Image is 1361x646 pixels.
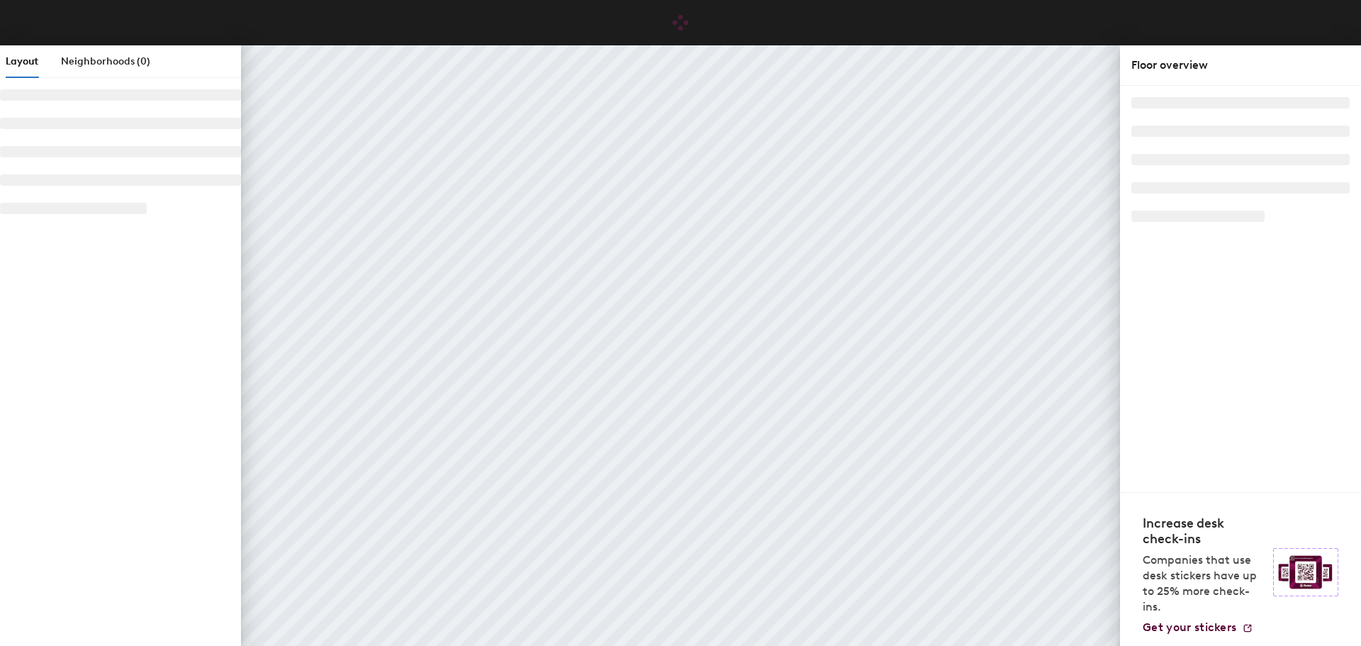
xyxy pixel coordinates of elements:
div: Floor overview [1131,57,1350,74]
img: Sticker logo [1273,548,1338,596]
span: Neighborhoods (0) [61,55,150,67]
span: Layout [6,55,38,67]
span: Get your stickers [1143,620,1236,634]
h4: Increase desk check-ins [1143,516,1265,547]
a: Get your stickers [1143,620,1253,635]
p: Companies that use desk stickers have up to 25% more check-ins. [1143,552,1265,615]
